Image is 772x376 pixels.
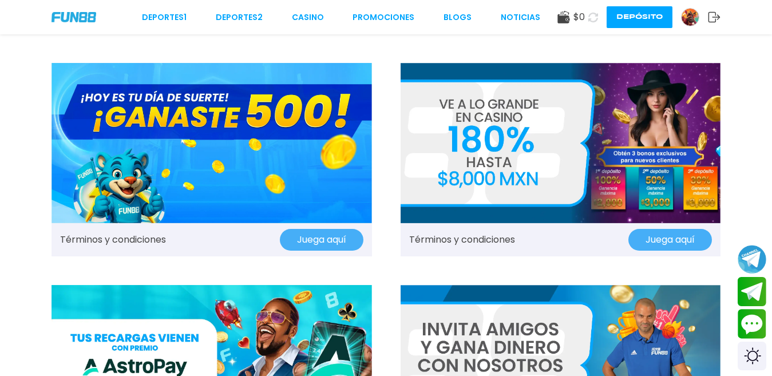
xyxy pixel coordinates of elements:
button: Depósito [607,6,672,28]
img: Promo Banner [401,63,721,223]
a: Términos y condiciones [409,233,515,247]
a: Deportes2 [216,11,263,23]
button: Juega aquí [628,229,712,251]
a: CASINO [292,11,324,23]
a: Avatar [681,8,708,26]
img: Company Logo [52,12,96,22]
img: Promo Banner [52,63,372,223]
a: Promociones [353,11,414,23]
a: NOTICIAS [501,11,540,23]
button: Join telegram [738,277,766,307]
img: Avatar [682,9,699,26]
button: Contact customer service [738,309,766,339]
span: $ 0 [573,10,585,24]
div: Switch theme [738,342,766,370]
button: Juega aquí [280,229,363,251]
a: BLOGS [444,11,472,23]
a: Deportes1 [142,11,187,23]
a: Términos y condiciones [60,233,166,247]
button: Join telegram channel [738,244,766,274]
